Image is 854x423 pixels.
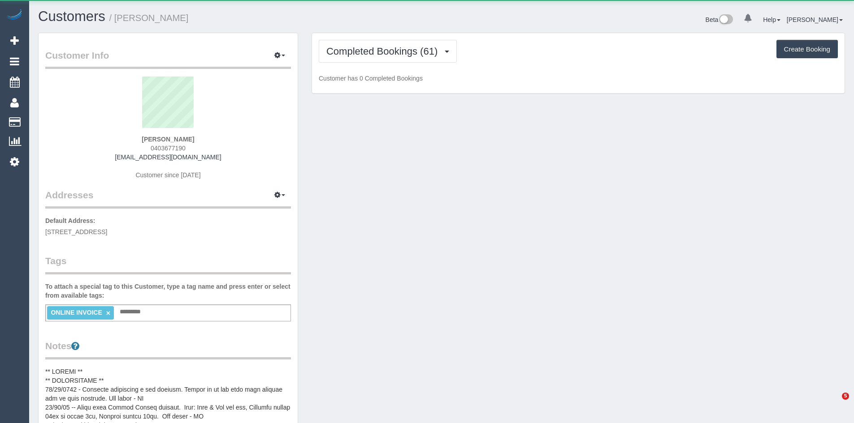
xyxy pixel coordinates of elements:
legend: Tags [45,254,291,274]
button: Create Booking [776,40,838,59]
a: × [106,309,110,317]
a: [PERSON_NAME] [787,16,843,23]
label: Default Address: [45,216,95,225]
span: Customer since [DATE] [135,171,200,179]
label: To attach a special tag to this Customer, type a tag name and press enter or select from availabl... [45,282,291,300]
small: / [PERSON_NAME] [109,13,189,23]
p: Customer has 0 Completed Bookings [319,74,838,83]
legend: Notes [45,339,291,359]
a: Customers [38,9,105,24]
button: Completed Bookings (61) [319,40,457,63]
span: Completed Bookings (61) [326,46,442,57]
a: [EMAIL_ADDRESS][DOMAIN_NAME] [115,154,221,161]
a: Help [763,16,780,23]
span: ONLINE INVOICE [51,309,102,316]
iframe: Intercom live chat [824,393,845,414]
strong: [PERSON_NAME] [142,136,194,143]
img: Automaid Logo [5,9,23,21]
span: 0403677190 [151,145,186,152]
legend: Customer Info [45,49,291,69]
a: Beta [706,16,733,23]
span: [STREET_ADDRESS] [45,228,107,235]
span: 5 [842,393,849,400]
img: New interface [718,14,733,26]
